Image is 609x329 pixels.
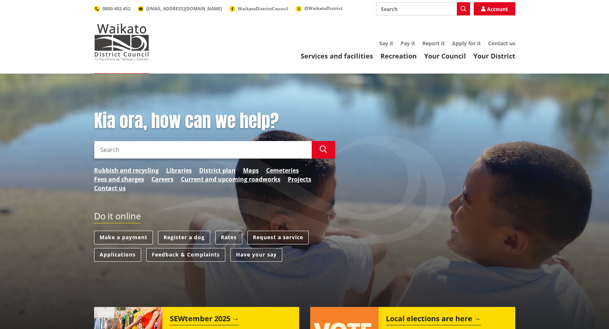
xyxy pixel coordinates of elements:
[401,40,415,47] a: Pay it
[151,175,173,184] a: Careers
[94,166,159,175] a: Rubbish and recycling
[238,6,289,12] span: WaikatoDistrictCouncil
[158,231,210,244] a: Register a dog
[243,166,259,175] a: Maps
[94,110,335,132] h1: Kia ora, how can we help?
[229,6,289,12] a: WaikatoDistrictCouncil
[94,24,149,60] img: Waikato District Council - Te Kaunihera aa Takiwaa o Waikato
[452,40,481,47] a: Apply for it
[304,5,343,11] span: @WaikatoDistrict
[94,6,130,12] a: 0800 492 452
[386,314,481,325] h2: Local elections are here
[215,231,242,244] a: Rates
[230,248,282,262] a: Have your say
[474,2,515,15] a: Account
[94,211,141,224] h2: Do it online
[422,40,445,47] a: Report it
[379,40,393,47] a: Say it
[94,248,141,262] a: Applications
[380,52,417,60] a: Recreation
[181,175,280,184] a: Current and upcoming roadworks
[94,231,153,244] a: Make a payment
[94,141,312,159] input: Search input
[138,6,222,12] a: [EMAIL_ADDRESS][DOMAIN_NAME]
[247,231,309,244] a: Request a service
[94,184,126,192] a: Contact us
[488,40,515,47] a: Contact us
[266,166,299,175] a: Cemeteries
[301,52,373,60] a: Services and facilities
[288,175,311,184] a: Projects
[473,52,515,60] a: Your District
[199,166,236,175] a: District plan
[146,248,225,262] a: Feedback & Complaints
[296,5,343,11] a: @WaikatoDistrict
[94,175,144,184] a: Fees and charges
[166,166,192,175] a: Libraries
[376,2,470,15] input: Search input
[424,52,466,60] a: Your Council
[103,6,130,12] span: 0800 492 452
[170,314,239,325] h2: SEWtember 2025
[146,6,222,12] span: [EMAIL_ADDRESS][DOMAIN_NAME]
